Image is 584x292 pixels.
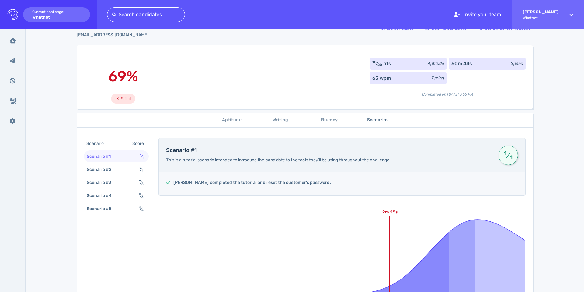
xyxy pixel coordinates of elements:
span: ⁄ [140,154,144,159]
div: Score [131,139,148,148]
span: ⁄ [139,180,144,185]
span: ⁄ [503,150,513,161]
sup: 18 [372,60,377,64]
span: ⁄ [139,167,144,172]
div: Scenario #4 [85,191,119,200]
div: Completed on [DATE] 3:55 PM [370,87,526,97]
span: Fluency [308,116,350,124]
strong: [PERSON_NAME] [523,9,558,15]
text: 2m 25s [382,209,397,215]
sup: 3 [139,192,141,196]
h5: [PERSON_NAME] completed the tutorial and reset the customer's password. [173,180,331,186]
div: Click to copy the email address [77,32,166,38]
sub: 3 [141,195,144,199]
span: Writing [260,116,301,124]
sup: 4 [139,206,141,209]
span: ⁄ [139,206,144,211]
sub: 4 [141,208,144,212]
div: 63 wpm [372,75,391,82]
sub: 1 [509,157,513,158]
span: Scenarios [357,116,398,124]
div: Scenario #5 [85,204,119,213]
sub: 8 [141,182,144,186]
sub: 4 [141,169,144,173]
sub: 20 [377,63,382,67]
sup: 1 [140,153,141,157]
span: Failed [120,95,131,102]
div: 50m 44s [451,60,472,67]
div: Scenario [85,139,111,148]
div: Scenario #3 [85,178,119,187]
div: Aptitude [428,60,444,67]
div: Typing [431,75,444,81]
span: This is a tutorial scenario intended to introduce the candidate to the tools they’ll be using thr... [166,157,391,163]
span: 69% [108,68,138,85]
sup: 7 [139,179,141,183]
div: Speed [511,60,523,67]
div: ⁄ pts [372,60,391,67]
div: Scenario #2 [85,165,119,174]
sup: 1 [503,153,508,154]
span: Aptitude [211,116,252,124]
sup: 3 [139,166,141,170]
span: ⁄ [139,193,144,198]
h4: Scenario #1 [166,147,491,154]
div: Scenario #1 [85,152,118,161]
sub: 1 [142,156,144,160]
span: Whatnot [523,16,558,20]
